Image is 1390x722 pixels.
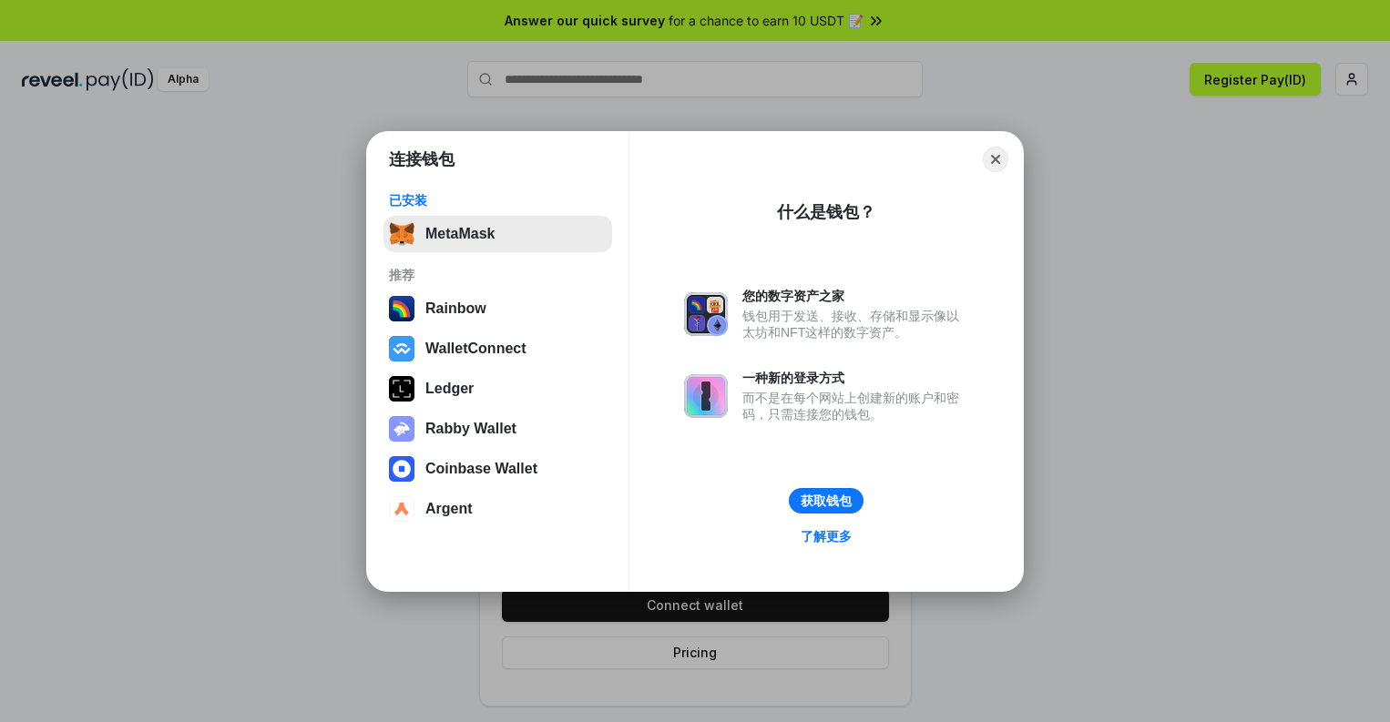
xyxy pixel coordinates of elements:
button: Argent [383,491,612,527]
img: svg+xml,%3Csvg%20xmlns%3D%22http%3A%2F%2Fwww.w3.org%2F2000%2Fsvg%22%20fill%3D%22none%22%20viewBox... [684,374,728,418]
div: Rainbow [425,300,486,317]
div: 一种新的登录方式 [742,370,968,386]
a: 了解更多 [790,524,863,548]
img: svg+xml,%3Csvg%20fill%3D%22none%22%20height%3D%2233%22%20viewBox%3D%220%200%2035%2033%22%20width%... [389,221,414,247]
button: Rabby Wallet [383,411,612,447]
div: 已安装 [389,192,607,208]
img: svg+xml,%3Csvg%20width%3D%2228%22%20height%3D%2228%22%20viewBox%3D%220%200%2028%2028%22%20fill%3D... [389,456,414,482]
button: WalletConnect [383,330,612,367]
div: 了解更多 [801,528,852,544]
div: Argent [425,501,473,517]
img: svg+xml,%3Csvg%20xmlns%3D%22http%3A%2F%2Fwww.w3.org%2F2000%2Fsvg%22%20width%3D%2228%22%20height%3... [389,376,414,402]
h1: 连接钱包 [389,148,455,170]
div: 您的数字资产之家 [742,288,968,304]
div: 而不是在每个网站上创建新的账户和密码，只需连接您的钱包。 [742,390,968,422]
div: Ledger [425,381,474,397]
img: svg+xml,%3Csvg%20width%3D%2228%22%20height%3D%2228%22%20viewBox%3D%220%200%2028%2028%22%20fill%3D... [389,496,414,522]
div: Rabby Wallet [425,421,516,437]
div: 钱包用于发送、接收、存储和显示像以太坊和NFT这样的数字资产。 [742,308,968,341]
div: Coinbase Wallet [425,461,537,477]
button: Close [983,147,1008,172]
img: svg+xml,%3Csvg%20width%3D%22120%22%20height%3D%22120%22%20viewBox%3D%220%200%20120%20120%22%20fil... [389,296,414,321]
button: Coinbase Wallet [383,451,612,487]
img: svg+xml,%3Csvg%20xmlns%3D%22http%3A%2F%2Fwww.w3.org%2F2000%2Fsvg%22%20fill%3D%22none%22%20viewBox... [389,416,414,442]
div: WalletConnect [425,341,526,357]
button: Rainbow [383,290,612,327]
img: svg+xml,%3Csvg%20width%3D%2228%22%20height%3D%2228%22%20viewBox%3D%220%200%2028%2028%22%20fill%3D... [389,336,414,361]
div: 获取钱包 [801,493,852,509]
button: 获取钱包 [789,488,864,514]
div: 什么是钱包？ [777,201,875,223]
button: MetaMask [383,216,612,252]
img: svg+xml,%3Csvg%20xmlns%3D%22http%3A%2F%2Fwww.w3.org%2F2000%2Fsvg%22%20fill%3D%22none%22%20viewBox... [684,292,728,336]
button: Ledger [383,371,612,407]
div: MetaMask [425,226,495,242]
div: 推荐 [389,267,607,283]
